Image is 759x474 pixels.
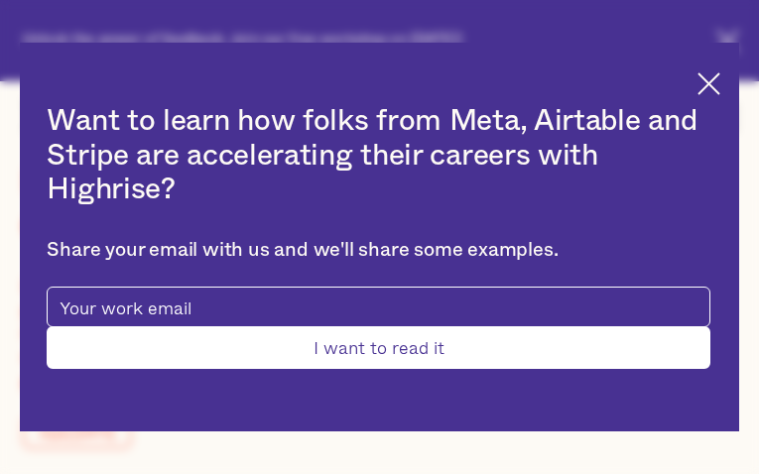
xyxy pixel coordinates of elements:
[47,239,709,263] div: Share your email with us and we'll share some examples.
[47,326,709,369] input: I want to read it
[47,287,709,327] input: Your work email
[47,104,709,207] h2: Want to learn how folks from Meta, Airtable and Stripe are accelerating their careers with Highrise?
[47,287,709,369] form: pop-up-modal-form
[697,72,720,95] img: Cross icon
